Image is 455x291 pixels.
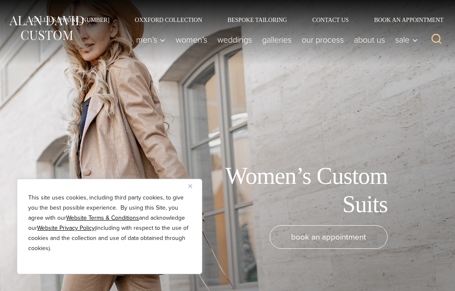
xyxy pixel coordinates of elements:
[28,193,191,253] p: This site uses cookies, including third party cookies, to give you the best possible experience. ...
[66,213,139,222] a: Website Terms & Conditions
[8,14,84,42] img: Alan David Custom
[171,31,212,48] a: Women’s
[291,231,366,243] span: book an appointment
[19,17,447,23] nav: Secondary Navigation
[349,31,390,48] a: About Us
[395,35,418,44] span: Sale
[270,225,388,249] a: book an appointment
[361,17,447,23] a: Book an Appointment
[188,184,192,188] img: Close
[131,31,422,48] nav: Primary Navigation
[188,181,198,191] button: Close
[257,31,297,48] a: Galleries
[426,30,447,50] button: View Search Form
[198,162,388,218] h1: Women’s Custom Suits
[297,31,349,48] a: Our Process
[19,17,122,23] a: Call Us [PHONE_NUMBER]
[300,17,361,23] a: Contact Us
[215,17,300,23] a: Bespoke Tailoring
[136,35,166,44] span: Men’s
[212,31,257,48] a: weddings
[37,224,95,232] a: Website Privacy Policy
[122,17,215,23] a: Oxxford Collection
